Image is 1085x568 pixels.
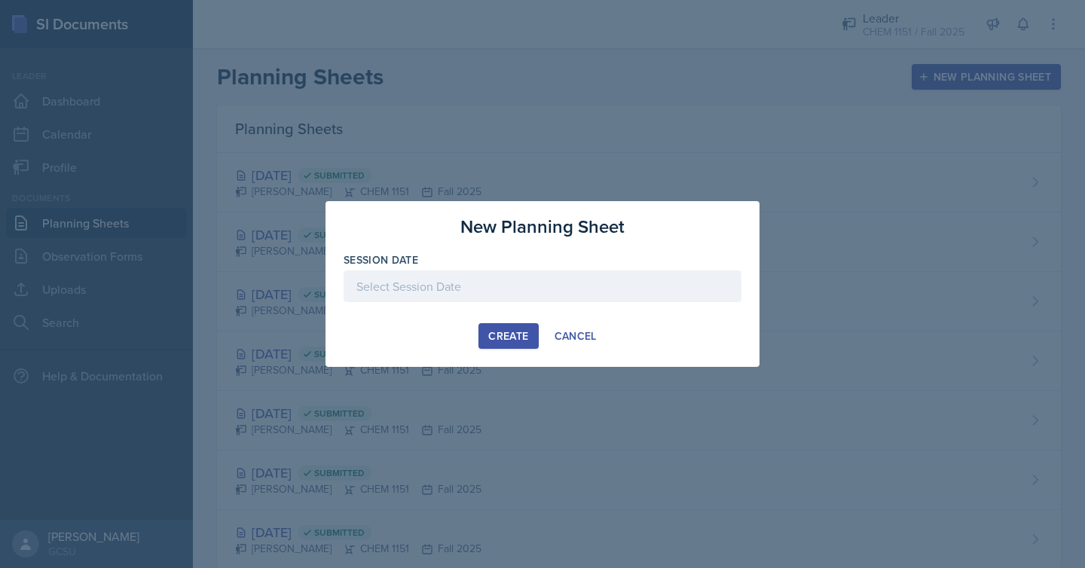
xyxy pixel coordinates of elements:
h3: New Planning Sheet [460,213,625,240]
button: Create [478,323,538,349]
button: Cancel [545,323,607,349]
label: Session Date [344,252,418,267]
div: Create [488,330,528,342]
div: Cancel [555,330,597,342]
